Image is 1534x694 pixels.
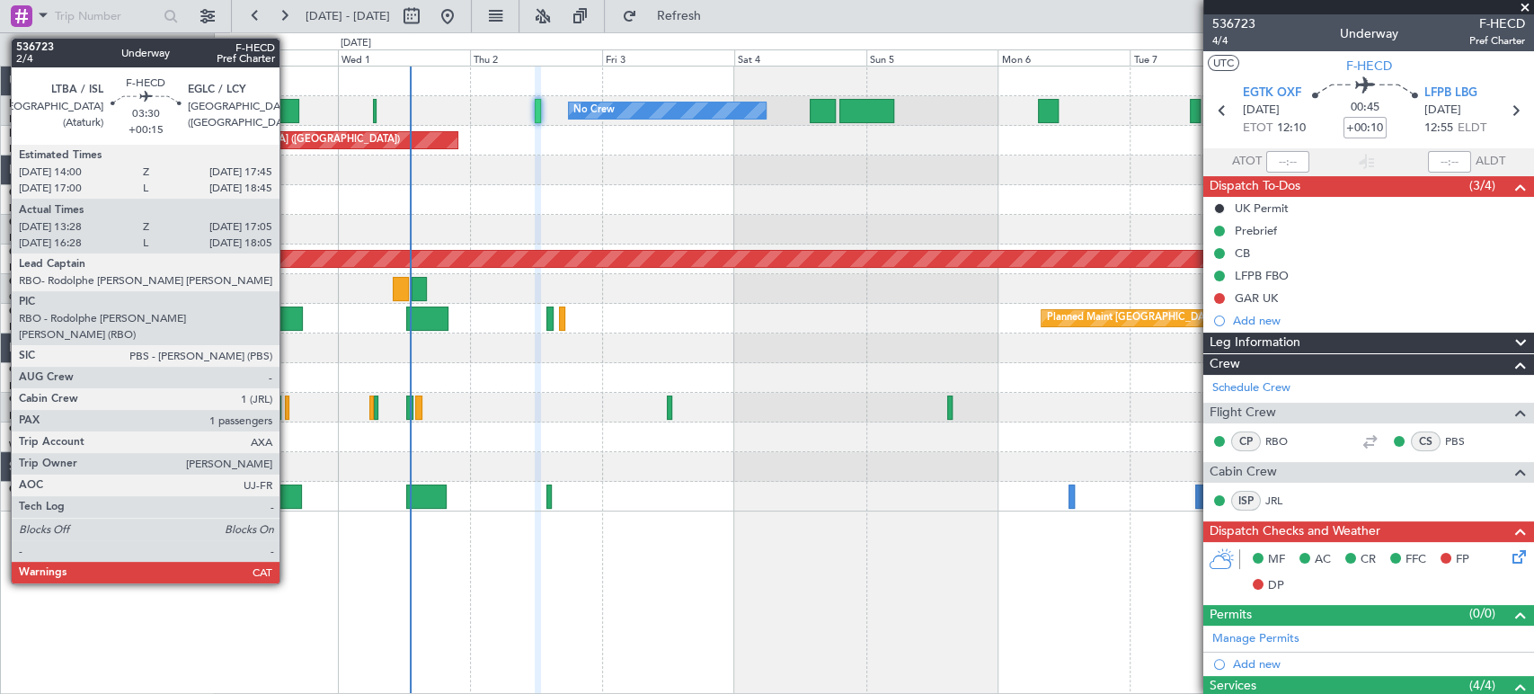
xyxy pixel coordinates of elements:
[573,97,615,124] div: No Crew
[1210,521,1380,542] span: Dispatch Checks and Weather
[9,201,65,215] a: DNMM/LOS
[1266,151,1309,173] input: --:--
[1235,245,1250,261] div: CB
[306,8,390,24] span: [DATE] - [DATE]
[1231,432,1261,451] div: CP
[1469,33,1525,49] span: Pref Charter
[1212,630,1299,648] a: Manage Permits
[1424,85,1477,102] span: LFPB LBG
[9,485,141,495] a: CS-JHH (SUB)Global 6000
[217,36,248,51] div: [DATE]
[1235,200,1289,216] div: UK Permit
[9,112,56,126] a: LFPB/LBG
[1268,577,1284,595] span: DP
[9,366,111,377] a: 9H-YAAGlobal 5000
[9,290,71,304] a: GMMN/CMN
[9,261,56,274] a: LFPB/LBG
[9,425,102,436] a: 9H-VSLKFalcon 7X
[1456,551,1469,569] span: FP
[9,142,56,156] a: LFPB/LBG
[338,49,470,66] div: Wed 1
[9,218,48,228] span: CS-DTR
[9,366,49,377] span: 9H-YAA
[1424,102,1461,120] span: [DATE]
[614,2,722,31] button: Refresh
[1235,223,1277,238] div: Prebrief
[1346,57,1392,76] span: F-HECD
[341,36,371,51] div: [DATE]
[55,3,158,30] input: Trip Number
[9,396,102,406] a: 9H-LPZLegacy 500
[9,379,57,393] a: FCBB/BZV
[1210,354,1240,375] span: Crew
[470,49,602,66] div: Thu 2
[1243,85,1301,102] span: EGTK OXF
[602,49,734,66] div: Fri 3
[1212,33,1255,49] span: 4/4
[9,99,98,110] a: F-HECDFalcon 7X
[9,231,56,245] a: LFPB/LBG
[9,247,112,258] a: CS-DOUGlobal 6500
[1361,551,1376,569] span: CR
[9,396,45,406] span: 9H-LPZ
[1445,433,1485,449] a: PBS
[117,127,400,154] div: Planned Maint [GEOGRAPHIC_DATA] ([GEOGRAPHIC_DATA])
[1265,493,1306,509] a: JRL
[1277,120,1306,138] span: 12:10
[9,188,48,199] span: CS-RRC
[9,277,112,288] a: CN-RAKGlobal 6000
[1232,153,1262,171] span: ATOT
[1130,49,1262,66] div: Tue 7
[1424,120,1453,138] span: 12:55
[9,485,80,495] span: CS-JHH (SUB)
[9,129,116,139] a: F-GPNJFalcon 900EX
[1458,120,1486,138] span: ELDT
[1235,268,1289,283] div: LFPB FBO
[9,218,109,228] a: CS-DTRFalcon 2000
[9,247,51,258] span: CS-DOU
[1235,290,1278,306] div: GAR UK
[1405,551,1426,569] span: FFC
[1469,176,1495,195] span: (3/4)
[641,10,716,22] span: Refresh
[1210,605,1252,626] span: Permits
[1243,102,1280,120] span: [DATE]
[1233,656,1525,672] div: Add new
[1210,333,1300,353] span: Leg Information
[866,49,998,66] div: Sun 5
[1411,432,1441,451] div: CS
[1340,24,1398,43] div: Underway
[206,49,338,66] div: Tue 30
[1046,305,1329,332] div: Planned Maint [GEOGRAPHIC_DATA] ([GEOGRAPHIC_DATA])
[734,49,866,66] div: Sat 4
[9,188,115,199] a: CS-RRCFalcon 900LX
[1212,379,1290,397] a: Schedule Crew
[47,43,190,56] span: All Aircraft
[1469,604,1495,623] span: (0/0)
[1212,14,1255,33] span: 536723
[9,320,56,334] a: LFPB/LBG
[1208,55,1239,71] button: UTC
[9,307,109,317] a: CS-JHHGlobal 6000
[1268,551,1285,569] span: MF
[20,35,195,64] button: All Aircraft
[1351,99,1379,117] span: 00:45
[998,49,1130,66] div: Mon 6
[1476,153,1505,171] span: ALDT
[1469,14,1525,33] span: F-HECD
[9,409,61,423] a: LFMD/CEQ
[1231,491,1261,511] div: ISP
[9,425,53,436] span: 9H-VSLK
[9,129,48,139] span: F-GPNJ
[9,439,62,452] a: WMSA/SZB
[1265,433,1306,449] a: RBO
[1315,551,1331,569] span: AC
[1210,403,1276,423] span: Flight Crew
[9,277,51,288] span: CN-RAK
[1210,462,1277,483] span: Cabin Crew
[1210,176,1300,197] span: Dispatch To-Dos
[1243,120,1272,138] span: ETOT
[1233,313,1525,328] div: Add new
[9,99,49,110] span: F-HECD
[9,307,48,317] span: CS-JHH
